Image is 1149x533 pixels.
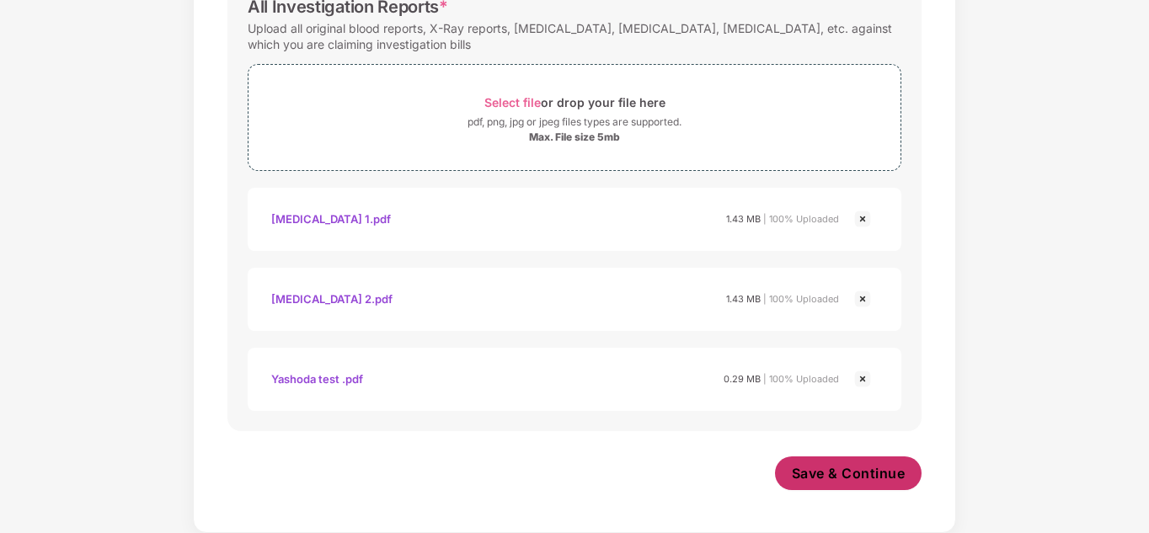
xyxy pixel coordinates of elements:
span: 1.43 MB [726,213,761,225]
span: 1.43 MB [726,293,761,305]
div: or drop your file here [484,91,665,114]
span: | 100% Uploaded [763,213,839,225]
div: [MEDICAL_DATA] 1.pdf [271,205,391,233]
img: svg+xml;base64,PHN2ZyBpZD0iQ3Jvc3MtMjR4MjQiIHhtbG5zPSJodHRwOi8vd3d3LnczLm9yZy8yMDAwL3N2ZyIgd2lkdG... [852,209,873,229]
div: Upload all original blood reports, X-Ray reports, [MEDICAL_DATA], [MEDICAL_DATA], [MEDICAL_DATA],... [248,17,901,56]
span: | 100% Uploaded [763,293,839,305]
span: Select file [484,95,541,109]
img: svg+xml;base64,PHN2ZyBpZD0iQ3Jvc3MtMjR4MjQiIHhtbG5zPSJodHRwOi8vd3d3LnczLm9yZy8yMDAwL3N2ZyIgd2lkdG... [852,369,873,389]
span: | 100% Uploaded [763,373,839,385]
div: Yashoda test .pdf [271,365,363,393]
img: svg+xml;base64,PHN2ZyBpZD0iQ3Jvc3MtMjR4MjQiIHhtbG5zPSJodHRwOi8vd3d3LnczLm9yZy8yMDAwL3N2ZyIgd2lkdG... [852,289,873,309]
div: pdf, png, jpg or jpeg files types are supported. [468,114,681,131]
span: 0.29 MB [724,373,761,385]
span: Select fileor drop your file herepdf, png, jpg or jpeg files types are supported.Max. File size 5mb [249,77,900,157]
div: [MEDICAL_DATA] 2.pdf [271,285,393,313]
div: Max. File size 5mb [529,131,620,144]
button: Save & Continue [775,456,922,490]
span: Save & Continue [792,464,906,482]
